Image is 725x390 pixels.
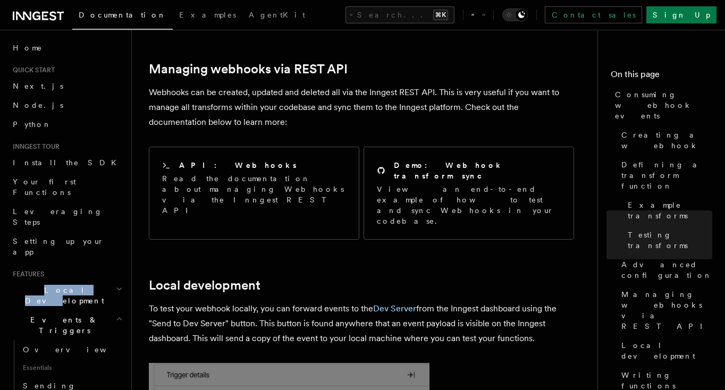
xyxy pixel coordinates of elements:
span: Documentation [79,11,166,19]
span: Events & Triggers [9,315,116,336]
span: Home [13,43,43,53]
span: Quick start [9,66,55,74]
span: Managing webhooks via REST API [621,289,712,332]
span: Local Development [9,285,116,306]
button: Toggle dark mode [502,9,528,21]
a: Python [9,115,125,134]
span: Creating a webhook [621,130,712,151]
a: Local development [617,336,712,366]
a: Setting up your app [9,232,125,261]
span: Example transforms [628,200,712,221]
p: Webhooks can be created, updated and deleted all via the Inngest REST API. This is very useful if... [149,85,574,130]
span: Python [13,120,52,129]
kbd: ⌘K [433,10,448,20]
a: Home [9,38,125,57]
a: Contact sales [545,6,642,23]
span: Setting up your app [13,237,104,256]
a: Testing transforms [623,225,712,255]
button: Local Development [9,281,125,310]
span: Overview [23,345,132,354]
a: Advanced configuration [617,255,712,285]
a: Managing webhooks via REST API [149,62,348,77]
span: Defining a transform function [621,159,712,191]
p: To test your webhook locally, you can forward events to the from the Inngest dashboard using the ... [149,301,574,346]
button: Events & Triggers [9,310,125,340]
h2: API: Webhooks [179,160,297,171]
a: Documentation [72,3,173,30]
a: Local development [149,278,260,293]
a: Node.js [9,96,125,115]
span: Essentials [19,359,125,376]
span: Local development [621,340,712,361]
a: Consuming webhook events [611,85,712,125]
span: Testing transforms [628,230,712,251]
span: Install the SDK [13,158,123,167]
span: Leveraging Steps [13,207,103,226]
a: Sign Up [646,6,716,23]
a: Next.js [9,77,125,96]
span: Your first Functions [13,177,76,197]
h2: Demo: Webhook transform sync [394,160,561,181]
span: Consuming webhook events [615,89,712,121]
span: Inngest tour [9,142,60,151]
span: Features [9,270,44,278]
a: Managing webhooks via REST API [617,285,712,336]
p: View an end-to-end example of how to test and sync Webhooks in your codebase. [377,184,561,226]
a: Examples [173,3,242,29]
h4: On this page [611,68,712,85]
a: Demo: Webhook transform syncView an end-to-end example of how to test and sync Webhooks in your c... [364,147,574,240]
a: Example transforms [623,196,712,225]
span: AgentKit [249,11,305,19]
a: Dev Server [373,303,416,313]
button: Search...⌘K [345,6,454,23]
span: Advanced configuration [621,259,712,281]
p: Read the documentation about managing Webhooks via the Inngest REST API [162,173,346,216]
span: Next.js [13,82,63,90]
span: Examples [179,11,236,19]
a: Leveraging Steps [9,202,125,232]
a: Your first Functions [9,172,125,202]
a: Defining a transform function [617,155,712,196]
a: AgentKit [242,3,311,29]
a: Creating a webhook [617,125,712,155]
span: Node.js [13,101,63,109]
a: Install the SDK [9,153,125,172]
a: API: WebhooksRead the documentation about managing Webhooks via the Inngest REST API [149,147,359,240]
a: Overview [19,340,125,359]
